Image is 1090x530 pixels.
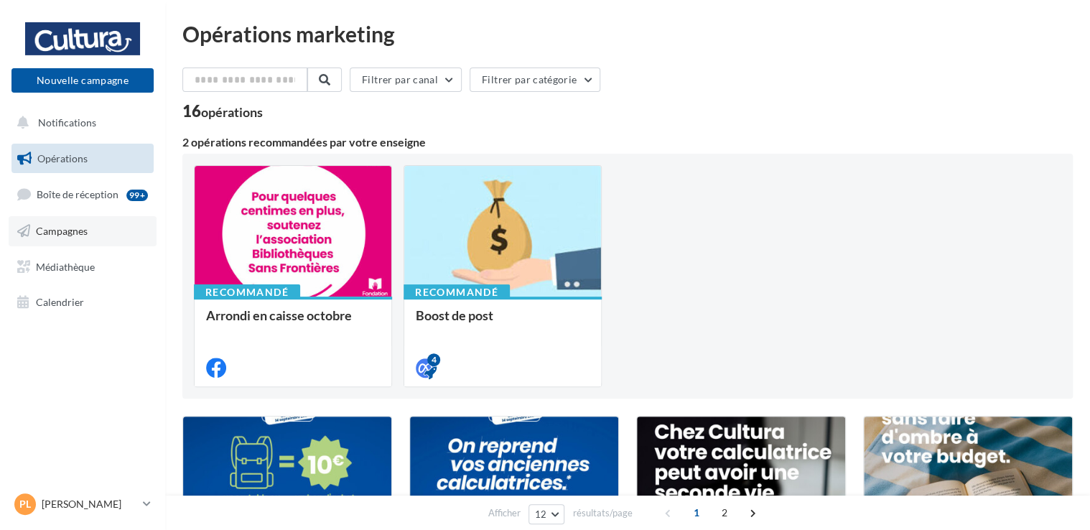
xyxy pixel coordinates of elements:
[182,23,1073,45] div: Opérations marketing
[9,287,157,317] a: Calendrier
[42,497,137,511] p: [PERSON_NAME]
[404,284,510,300] div: Recommandé
[182,136,1073,148] div: 2 opérations recommandées par votre enseigne
[36,225,88,237] span: Campagnes
[38,116,96,129] span: Notifications
[37,152,88,164] span: Opérations
[36,296,84,308] span: Calendrier
[9,216,157,246] a: Campagnes
[427,353,440,366] div: 4
[685,501,708,524] span: 1
[36,260,95,272] span: Médiathèque
[194,284,300,300] div: Recommandé
[528,504,565,524] button: 12
[182,103,263,119] div: 16
[206,308,380,337] div: Arrondi en caisse octobre
[416,308,590,337] div: Boost de post
[9,252,157,282] a: Médiathèque
[9,179,157,210] a: Boîte de réception99+
[11,68,154,93] button: Nouvelle campagne
[37,188,118,200] span: Boîte de réception
[11,491,154,518] a: PL [PERSON_NAME]
[350,68,462,92] button: Filtrer par canal
[9,144,157,174] a: Opérations
[19,497,31,511] span: PL
[470,68,600,92] button: Filtrer par catégorie
[126,190,148,201] div: 99+
[9,108,151,138] button: Notifications
[572,506,632,520] span: résultats/page
[713,501,736,524] span: 2
[535,508,547,520] span: 12
[201,106,263,118] div: opérations
[488,506,521,520] span: Afficher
